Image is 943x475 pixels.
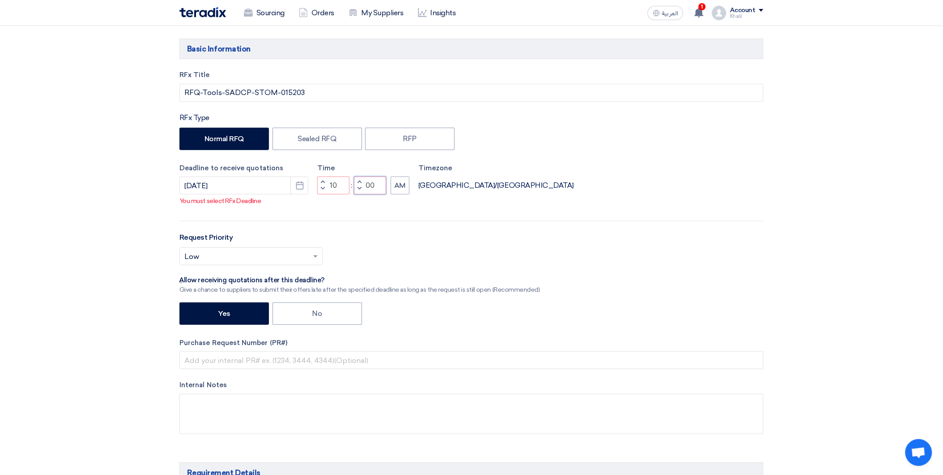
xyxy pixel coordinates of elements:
label: RFx Title [179,70,764,80]
div: Open chat [905,439,932,466]
input: e.g. New ERP System, Server Visualization Project... [179,84,764,102]
img: profile_test.png [712,6,726,20]
div: ِAllow receiving quotations after this deadline? [179,276,540,285]
div: Khalil [730,14,764,19]
label: Timezone [418,163,574,173]
div: [GEOGRAPHIC_DATA]/[GEOGRAPHIC_DATA] [418,180,574,191]
button: AM [391,177,410,194]
a: Insights [411,3,463,23]
button: العربية [648,6,683,20]
input: Hours [317,177,350,194]
img: Teradix logo [179,7,226,17]
label: Normal RFQ [179,128,269,150]
h5: Basic Information [179,39,764,59]
label: Deadline to receive quotations [179,163,308,173]
input: Minutes [354,177,386,194]
span: العربية [662,10,678,17]
label: Purchase Request Number (PR#) [179,338,764,348]
label: Request Priority [179,232,233,243]
div: Give a chance to suppliers to submit their offers late after the specified deadline as long as th... [179,285,540,294]
div: : [350,180,354,191]
a: Sourcing [237,3,292,23]
input: yyyy-mm-dd [179,177,308,194]
a: Orders [292,3,341,23]
span: 1 [699,3,706,10]
label: Sealed RFQ [273,128,362,150]
div: RFx Type [179,112,764,123]
a: My Suppliers [341,3,410,23]
label: Time [317,163,410,173]
label: RFP [365,128,455,150]
div: Account [730,7,755,14]
input: Add your internal PR# ex. (1234, 3444, 4344)(Optional) [179,351,764,369]
p: You must select RFx Deadline [180,196,764,206]
label: No [273,302,362,325]
label: Yes [179,302,269,325]
label: Internal Notes [179,380,764,390]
